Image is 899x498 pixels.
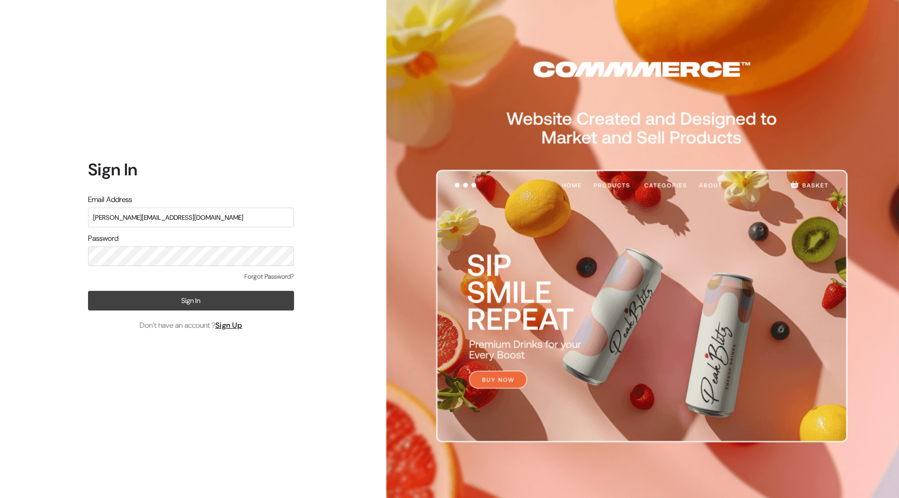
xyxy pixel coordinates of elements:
[88,291,294,310] button: Sign In
[88,159,294,180] h1: Sign In
[88,233,118,244] label: Password
[140,320,243,331] span: Don’t have an account ?
[88,194,132,205] label: Email Address
[215,320,243,330] a: Sign Up
[244,272,294,281] a: Forgot Password?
